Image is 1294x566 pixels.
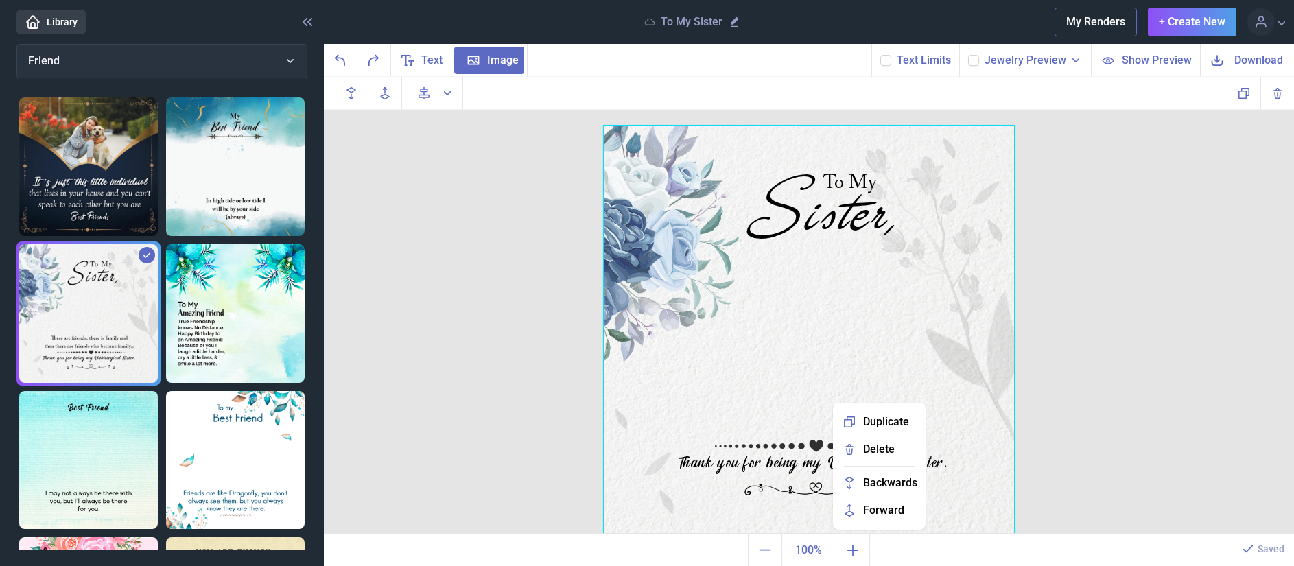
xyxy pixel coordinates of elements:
[748,534,781,566] button: Zoom out
[391,44,451,76] button: Text
[838,408,920,436] button: Duplicate
[19,391,158,530] img: Best Friend
[1234,52,1283,68] span: Download
[836,534,870,566] button: Zoom in
[335,77,368,110] button: Backwards
[324,44,357,76] button: Undo
[451,44,528,76] button: Image
[166,391,305,530] img: Friends are like Dragonfly, you don’t
[19,244,158,383] img: To My Sister
[16,10,86,34] a: Library
[166,97,305,236] img: My Best Friend
[1122,52,1192,68] span: Show Preview
[1091,44,1200,76] button: Show Preview
[648,455,977,480] div: Thank you for being my Unbiological Sister.
[863,502,904,519] span: Forward
[1258,542,1284,556] p: Saved
[863,414,909,430] span: Duplicate
[985,52,1066,69] span: Jewelry Preview
[1227,77,1260,109] button: Copy
[985,52,1083,69] button: Jewelry Preview
[781,534,836,566] button: Actual size
[838,469,920,497] button: Backwards
[1260,77,1294,109] button: Delete
[1148,8,1236,36] button: + Create New
[487,52,519,69] span: Image
[408,77,463,110] button: Align to page
[1200,44,1294,76] button: Download
[705,172,939,241] div: Sister,
[166,244,305,383] img: To My Amazing Friend
[368,77,402,110] button: Forwards
[863,475,917,491] span: Backwards
[28,54,60,67] span: Friend
[838,436,920,463] button: Delete
[863,441,895,458] span: Delete
[838,497,920,524] button: > Forward
[16,44,307,78] button: Friend
[661,15,722,29] p: To My Sister
[357,44,391,76] button: Redo
[421,52,443,69] span: Text
[19,97,158,236] img: Little individual
[897,52,951,69] button: Text Limits
[785,536,833,564] span: 100%
[1055,8,1137,36] button: My Renders
[841,502,858,519] svg: >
